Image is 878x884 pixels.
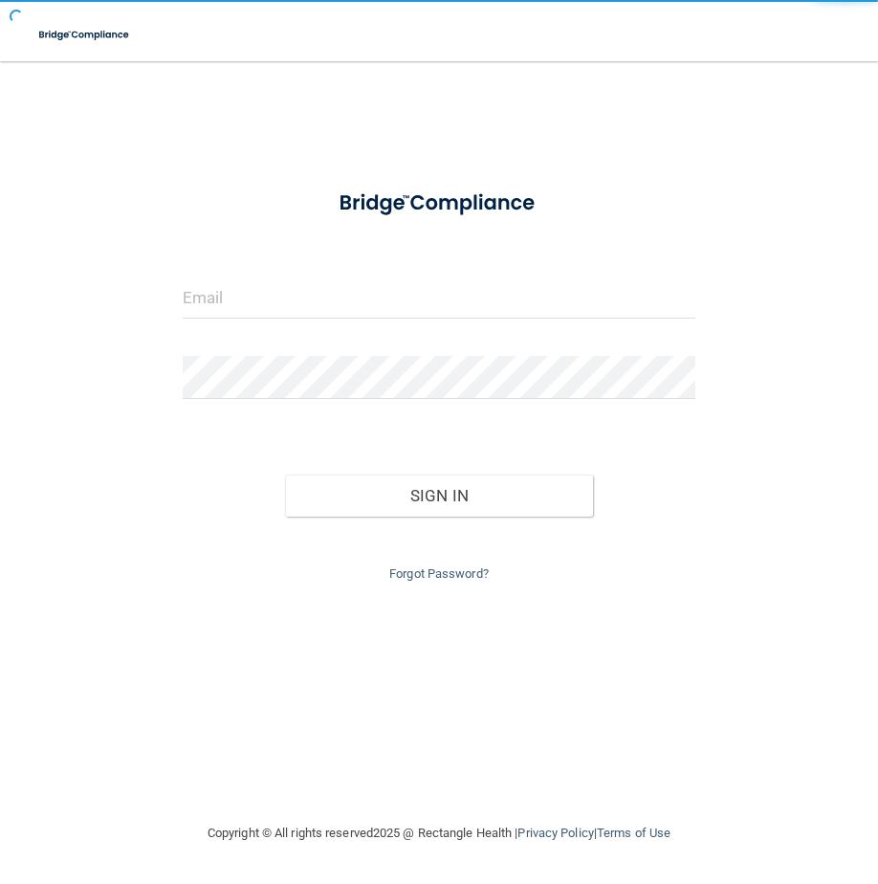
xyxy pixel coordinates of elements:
a: Forgot Password? [389,566,489,581]
input: Email [183,276,695,319]
img: bridge_compliance_login_screen.278c3ca4.svg [29,15,141,55]
div: Copyright © All rights reserved 2025 @ Rectangle Health | | [90,803,788,864]
img: bridge_compliance_login_screen.278c3ca4.svg [318,176,560,231]
a: Terms of Use [597,826,670,840]
button: Sign In [285,475,593,517]
a: Privacy Policy [517,826,593,840]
